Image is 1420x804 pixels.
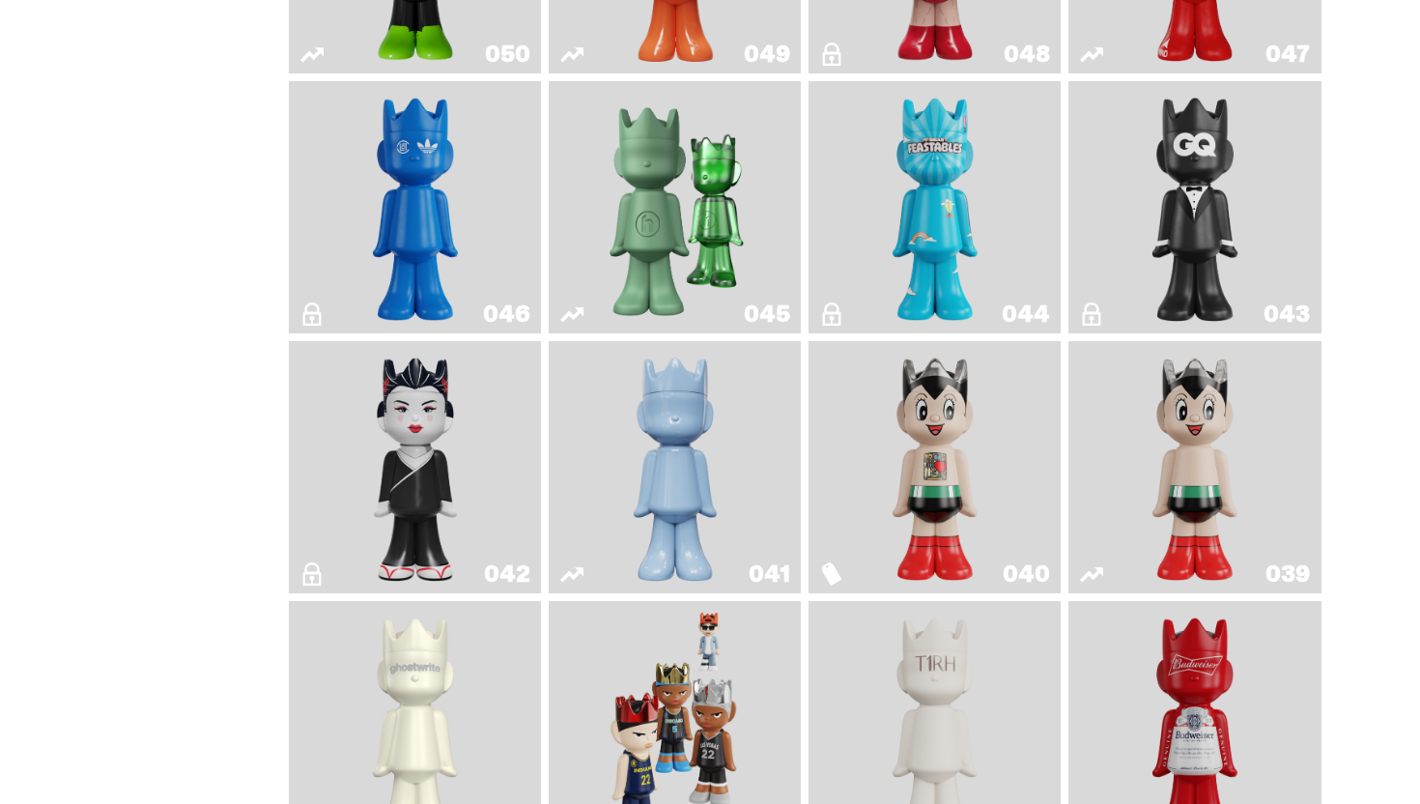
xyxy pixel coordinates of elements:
[364,89,467,326] img: ComplexCon HK
[884,349,986,586] img: Astro Boy (Heart)
[1264,302,1309,326] div: 043
[560,89,789,326] a: Present
[485,43,529,66] div: 050
[1144,349,1246,586] img: Astro Boy
[749,562,789,586] div: 041
[624,349,726,586] img: Schrödinger's ghost: Winter Blue
[1080,349,1309,586] a: Astro Boy
[1080,89,1309,326] a: Black Tie
[884,89,986,326] img: Feastables
[1265,43,1309,66] div: 047
[594,89,757,326] img: Present
[820,89,1049,326] a: Feastables
[744,302,789,326] div: 045
[820,349,1049,586] a: Astro Boy (Heart)
[1002,302,1049,326] div: 044
[744,43,789,66] div: 049
[300,89,529,326] a: ComplexCon HK
[1003,562,1049,586] div: 040
[1144,89,1246,326] img: Black Tie
[300,349,529,586] a: Sei Less
[1265,562,1309,586] div: 039
[560,349,789,586] a: Schrödinger's ghost: Winter Blue
[364,349,467,586] img: Sei Less
[483,302,529,326] div: 046
[1004,43,1049,66] div: 048
[484,562,529,586] div: 042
